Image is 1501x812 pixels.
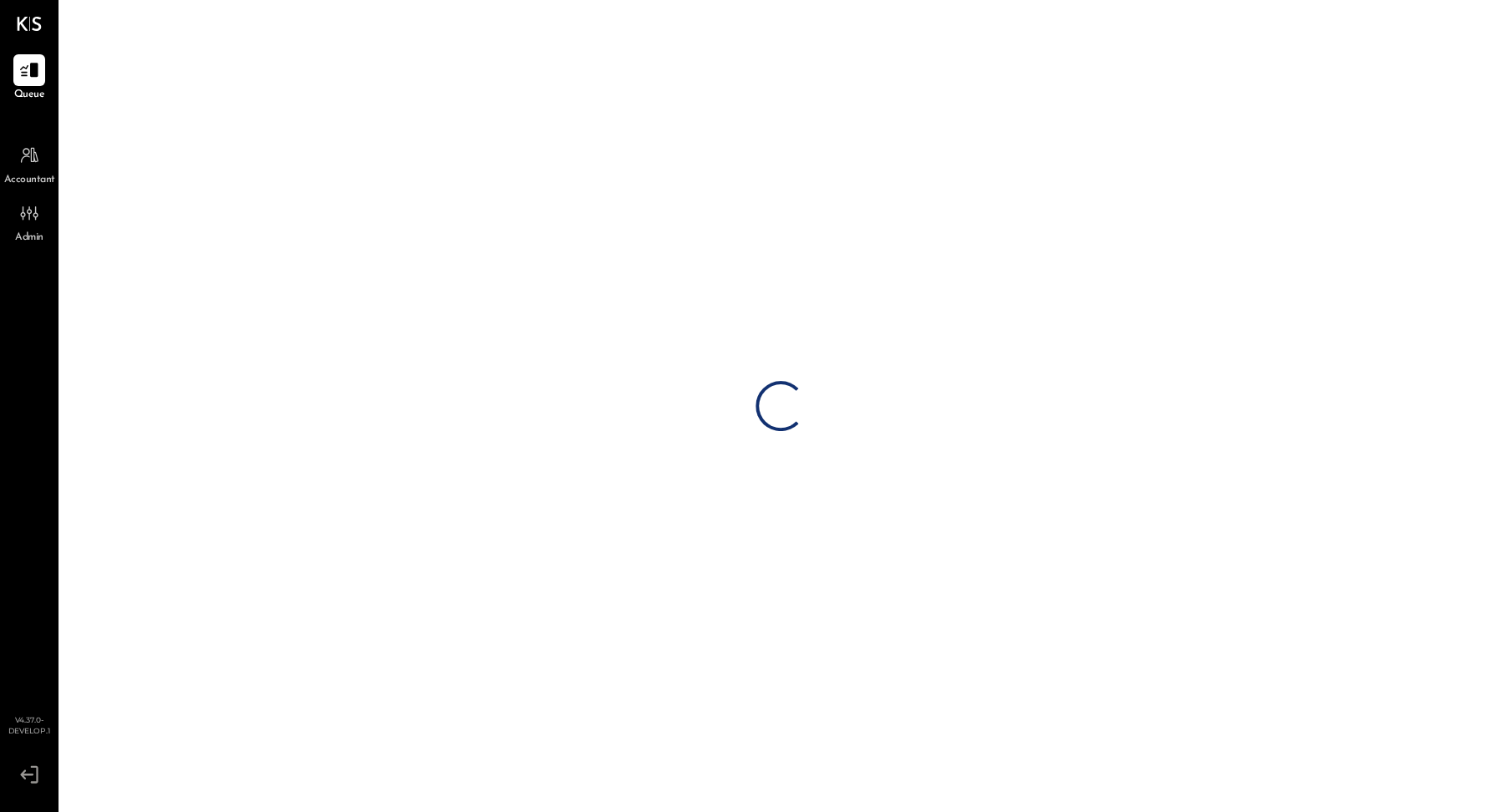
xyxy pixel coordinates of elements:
span: Admin [15,231,43,246]
span: Accountant [4,173,55,188]
a: Admin [1,197,58,246]
span: Queue [14,88,45,103]
a: Accountant [1,140,58,188]
a: Queue [1,54,58,103]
